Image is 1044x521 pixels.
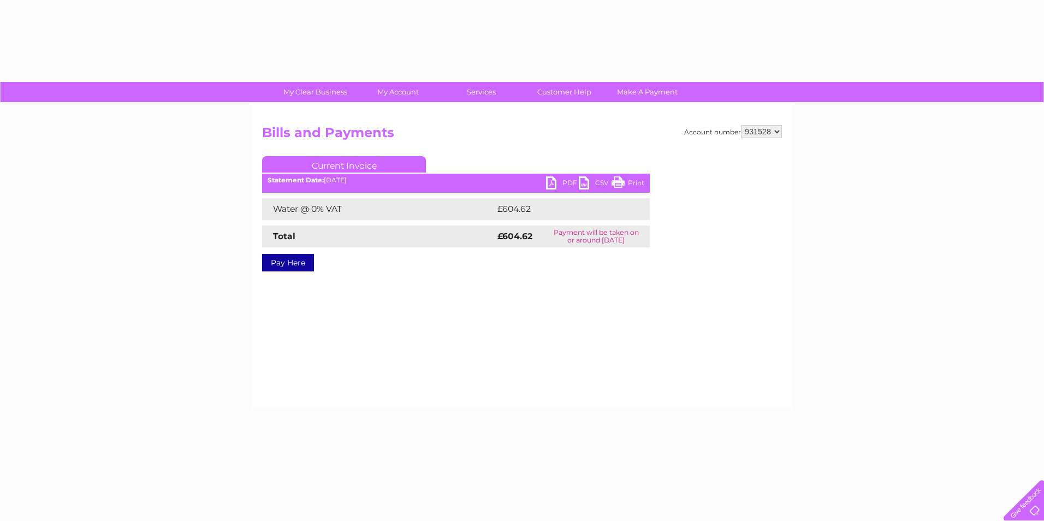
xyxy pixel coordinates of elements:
[262,125,782,146] h2: Bills and Payments
[268,176,324,184] b: Statement Date:
[262,198,495,220] td: Water @ 0% VAT
[262,254,314,271] a: Pay Here
[495,198,631,220] td: £604.62
[519,82,609,102] a: Customer Help
[436,82,526,102] a: Services
[262,176,650,184] div: [DATE]
[602,82,692,102] a: Make A Payment
[684,125,782,138] div: Account number
[262,156,426,173] a: Current Invoice
[546,176,579,192] a: PDF
[270,82,360,102] a: My Clear Business
[612,176,644,192] a: Print
[543,226,650,247] td: Payment will be taken on or around [DATE]
[497,231,532,241] strong: £604.62
[579,176,612,192] a: CSV
[353,82,443,102] a: My Account
[273,231,295,241] strong: Total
